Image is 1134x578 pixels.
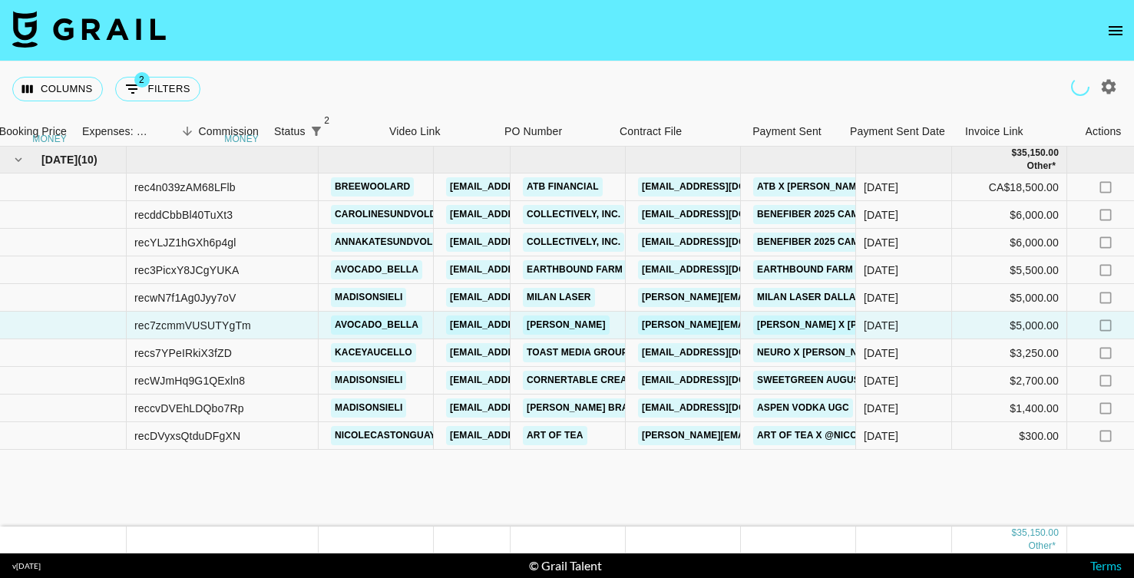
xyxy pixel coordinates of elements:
[331,398,406,418] a: madisonsieli
[134,263,239,278] div: rec3PicxY8JCgYUKA
[446,343,618,362] a: [EMAIL_ADDRESS][DOMAIN_NAME]
[331,343,416,362] a: kaceyaucello
[1017,147,1059,160] div: 35,150.00
[638,426,888,445] a: [PERSON_NAME][EMAIL_ADDRESS][DOMAIN_NAME]
[78,152,98,167] span: ( 10 )
[638,398,810,418] a: [EMAIL_ADDRESS][DOMAIN_NAME]
[497,117,612,147] div: PO Number
[952,284,1067,312] div: $5,000.00
[446,398,618,418] a: [EMAIL_ADDRESS][DOMAIN_NAME]
[382,117,497,147] div: Video Link
[319,113,335,128] span: 2
[638,288,888,307] a: [PERSON_NAME][EMAIL_ADDRESS][DOMAIN_NAME]
[753,398,853,418] a: Aspen Vodka UGC
[41,152,78,167] span: [DATE]
[864,373,898,388] div: Aug '25
[753,371,923,390] a: Sweetgreen August Campaign
[134,318,251,333] div: rec7zcmmVUSUTYgTm
[523,426,587,445] a: Art of Tea
[1017,527,1059,540] div: 35,150.00
[446,315,618,335] a: [EMAIL_ADDRESS][DOMAIN_NAME]
[82,117,148,147] div: Expenses: Remove Commission?
[864,318,898,333] div: Aug '25
[952,229,1067,256] div: $6,000.00
[1100,15,1131,46] button: open drawer
[1090,558,1122,573] a: Terms
[864,263,898,278] div: Aug '25
[331,260,422,279] a: avocado_bella
[638,371,810,390] a: [EMAIL_ADDRESS][DOMAIN_NAME]
[523,315,610,335] a: [PERSON_NAME]
[331,177,414,197] a: breewoolard
[134,207,233,223] div: recddCbbBl40TuXt3
[266,117,382,147] div: Status
[389,117,441,147] div: Video Link
[134,72,150,88] span: 2
[523,288,595,307] a: Milan Laser
[306,121,327,142] button: Show filters
[1073,117,1134,147] div: Actions
[331,426,474,445] a: nicolecastonguayhogan
[638,260,810,279] a: [EMAIL_ADDRESS][DOMAIN_NAME]
[198,117,259,147] div: Commission
[134,290,236,306] div: recwN7f1Ag0Jyy7oV
[331,288,406,307] a: madisonsieli
[12,561,41,571] div: v [DATE]
[134,235,236,250] div: recYLJZ1hGXh6p4gl
[134,373,245,388] div: recWJmHq9G1QExln8
[952,422,1067,450] div: $300.00
[327,121,349,142] button: Sort
[952,173,1067,201] div: CA$18,500.00
[952,312,1067,339] div: $5,000.00
[32,134,67,144] div: money
[523,177,603,197] a: ATB Financial
[12,11,166,48] img: Grail Talent
[331,205,445,224] a: carolinesundvold0
[523,233,624,252] a: Collectively, Inc.
[523,371,651,390] a: Cornertable Creative
[446,177,618,197] a: [EMAIL_ADDRESS][DOMAIN_NAME]
[331,315,422,335] a: avocado_bella
[864,235,898,250] div: Aug '25
[965,117,1023,147] div: Invoice Link
[864,180,898,195] div: Aug '25
[134,180,236,195] div: rec4n039zAM68LFlb
[638,177,810,197] a: [EMAIL_ADDRESS][DOMAIN_NAME]
[638,205,810,224] a: [EMAIL_ADDRESS][DOMAIN_NAME]
[529,558,602,573] div: © Grail Talent
[752,117,822,147] div: Payment Sent
[952,339,1067,367] div: $3,250.00
[134,428,240,444] div: recDVyxsQtduDFgXN
[957,117,1073,147] div: Invoice Link
[638,315,967,335] a: [PERSON_NAME][EMAIL_ADDRESS][PERSON_NAME][DOMAIN_NAME]
[504,117,562,147] div: PO Number
[224,134,259,144] div: money
[1071,78,1089,96] span: Refreshing users, talent, clients, campaigns...
[753,177,923,197] a: ATB x [PERSON_NAME] (Aug-Oct)
[612,117,727,147] div: Contract File
[952,367,1067,395] div: $2,700.00
[753,260,947,279] a: Earthbound Farm x [PERSON_NAME]
[952,201,1067,229] div: $6,000.00
[446,205,618,224] a: [EMAIL_ADDRESS][DOMAIN_NAME]
[74,117,151,147] div: Expenses: Remove Commission?
[446,288,618,307] a: [EMAIL_ADDRESS][DOMAIN_NAME]
[864,345,898,361] div: Aug '25
[523,343,632,362] a: Toast Media Group
[864,401,898,416] div: Aug '25
[331,233,443,252] a: annakatesundvold
[753,315,930,335] a: [PERSON_NAME] x [PERSON_NAME]
[306,121,327,142] div: 2 active filters
[1011,527,1017,540] div: $
[523,260,627,279] a: Earthbound Farm
[753,205,892,224] a: Benefiber 2025 Campaign
[134,401,244,416] div: reccvDVEhLDQbo7Rp
[638,233,810,252] a: [EMAIL_ADDRESS][DOMAIN_NAME]
[864,207,898,223] div: Aug '25
[1027,160,1056,171] span: CA$ 18,500.00
[842,117,957,147] div: Payment Sent Date
[952,256,1067,284] div: $5,500.00
[753,288,956,307] a: Milan Laser Dallas x [PERSON_NAME]
[446,426,618,445] a: [EMAIL_ADDRESS][DOMAIN_NAME]
[274,117,306,147] div: Status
